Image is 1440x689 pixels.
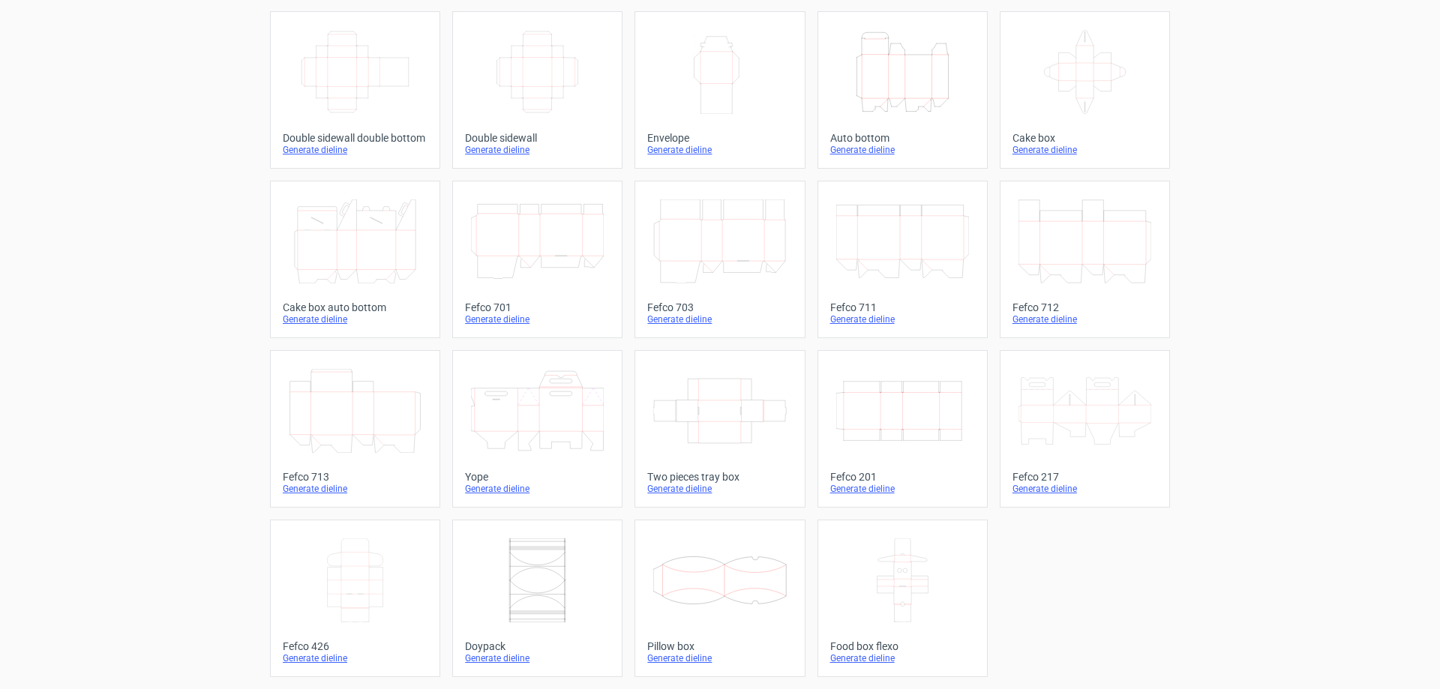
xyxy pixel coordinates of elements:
div: Generate dieline [647,652,792,664]
div: Generate dieline [1012,483,1157,495]
div: Generate dieline [465,313,610,325]
a: Auto bottomGenerate dieline [817,11,988,169]
div: Generate dieline [1012,144,1157,156]
a: Double sidewallGenerate dieline [452,11,622,169]
div: Generate dieline [283,144,427,156]
div: Auto bottom [830,132,975,144]
div: Fefco 712 [1012,301,1157,313]
a: DoypackGenerate dieline [452,520,622,677]
div: Generate dieline [830,313,975,325]
div: Generate dieline [465,652,610,664]
div: Food box flexo [830,640,975,652]
div: Doypack [465,640,610,652]
div: Two pieces tray box [647,471,792,483]
div: Generate dieline [283,652,427,664]
a: YopeGenerate dieline [452,350,622,508]
div: Generate dieline [830,652,975,664]
div: Generate dieline [1012,313,1157,325]
a: Fefco 217Generate dieline [1000,350,1170,508]
div: Fefco 711 [830,301,975,313]
a: Two pieces tray boxGenerate dieline [634,350,805,508]
div: Pillow box [647,640,792,652]
div: Generate dieline [465,144,610,156]
div: Generate dieline [830,144,975,156]
a: Cake boxGenerate dieline [1000,11,1170,169]
div: Double sidewall [465,132,610,144]
a: Double sidewall double bottomGenerate dieline [270,11,440,169]
a: Fefco 713Generate dieline [270,350,440,508]
a: Fefco 712Generate dieline [1000,181,1170,338]
a: Fefco 426Generate dieline [270,520,440,677]
div: Fefco 217 [1012,471,1157,483]
a: Fefco 711Generate dieline [817,181,988,338]
div: Fefco 713 [283,471,427,483]
div: Generate dieline [283,483,427,495]
a: Pillow boxGenerate dieline [634,520,805,677]
div: Cake box [1012,132,1157,144]
a: Fefco 201Generate dieline [817,350,988,508]
div: Cake box auto bottom [283,301,427,313]
div: Generate dieline [283,313,427,325]
div: Generate dieline [647,144,792,156]
div: Generate dieline [647,483,792,495]
div: Fefco 426 [283,640,427,652]
a: Food box flexoGenerate dieline [817,520,988,677]
div: Fefco 703 [647,301,792,313]
div: Generate dieline [465,483,610,495]
a: Fefco 701Generate dieline [452,181,622,338]
div: Fefco 701 [465,301,610,313]
div: Yope [465,471,610,483]
a: EnvelopeGenerate dieline [634,11,805,169]
div: Fefco 201 [830,471,975,483]
a: Fefco 703Generate dieline [634,181,805,338]
div: Envelope [647,132,792,144]
div: Generate dieline [830,483,975,495]
a: Cake box auto bottomGenerate dieline [270,181,440,338]
div: Generate dieline [647,313,792,325]
div: Double sidewall double bottom [283,132,427,144]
